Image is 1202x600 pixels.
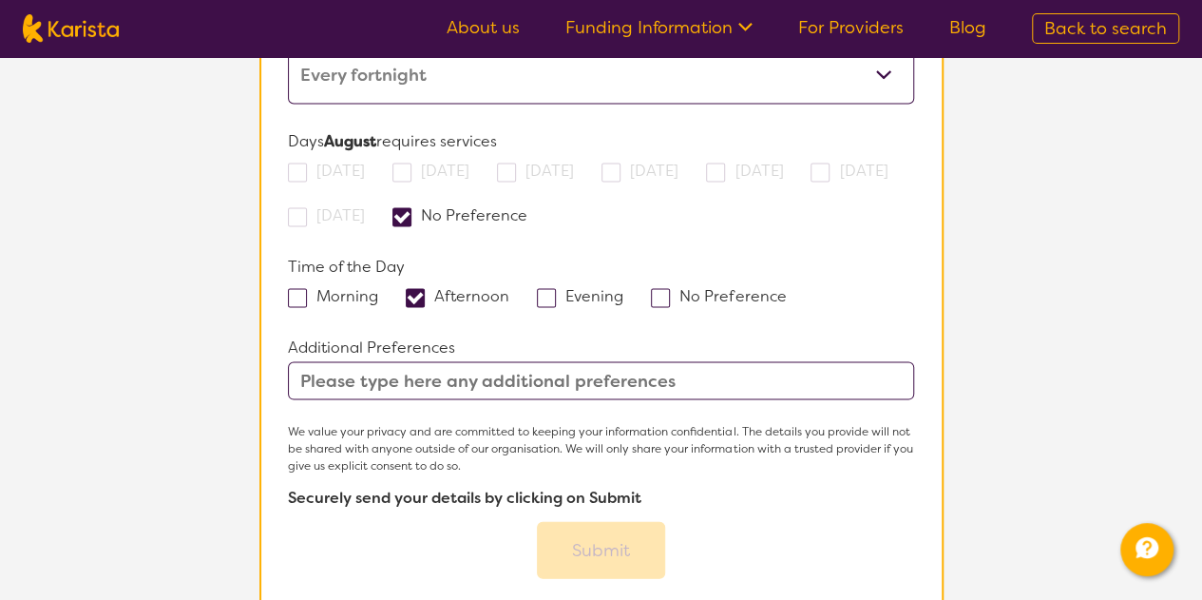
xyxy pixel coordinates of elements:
label: Afternoon [406,286,522,306]
label: No Preference [392,205,540,225]
label: Morning [288,286,391,306]
button: Channel Menu [1120,523,1173,576]
label: No Preference [651,286,798,306]
strong: August [324,131,376,151]
b: Securely send your details by clicking on Submit [288,488,641,508]
input: Please type here any additional preferences [288,362,913,400]
p: We value your privacy and are committed to keeping your information confidential. The details you... [288,423,913,474]
a: Blog [949,16,986,39]
a: About us [447,16,520,39]
a: Funding Information [565,16,753,39]
a: For Providers [798,16,904,39]
p: Days requires services [288,127,913,156]
span: Back to search [1044,17,1167,40]
p: Time of the Day [288,253,913,281]
label: Evening [537,286,636,306]
img: Karista logo [23,14,119,43]
a: Back to search [1032,13,1179,44]
p: Additional Preferences [288,334,913,362]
